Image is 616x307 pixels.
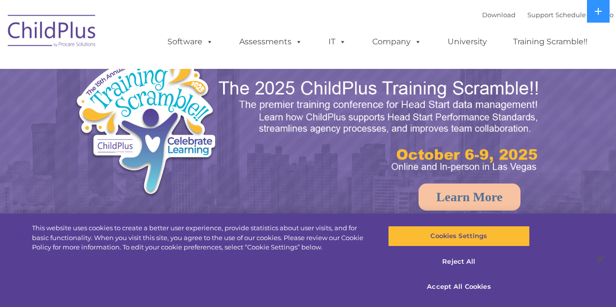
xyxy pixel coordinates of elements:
button: Reject All [388,251,530,272]
a: Support [527,11,553,19]
a: Download [482,11,516,19]
a: Training Scramble!! [503,32,597,52]
a: University [438,32,497,52]
a: Schedule A Demo [555,11,614,19]
a: Assessments [229,32,312,52]
div: This website uses cookies to create a better user experience, provide statistics about user visit... [32,223,370,252]
a: Learn More [419,184,520,211]
a: IT [319,32,356,52]
img: ChildPlus by Procare Solutions [3,8,101,57]
button: Close [589,248,611,270]
button: Cookies Settings [388,226,530,246]
button: Accept All Cookies [388,276,530,297]
a: Software [158,32,223,52]
a: Company [362,32,431,52]
font: | [482,11,614,19]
